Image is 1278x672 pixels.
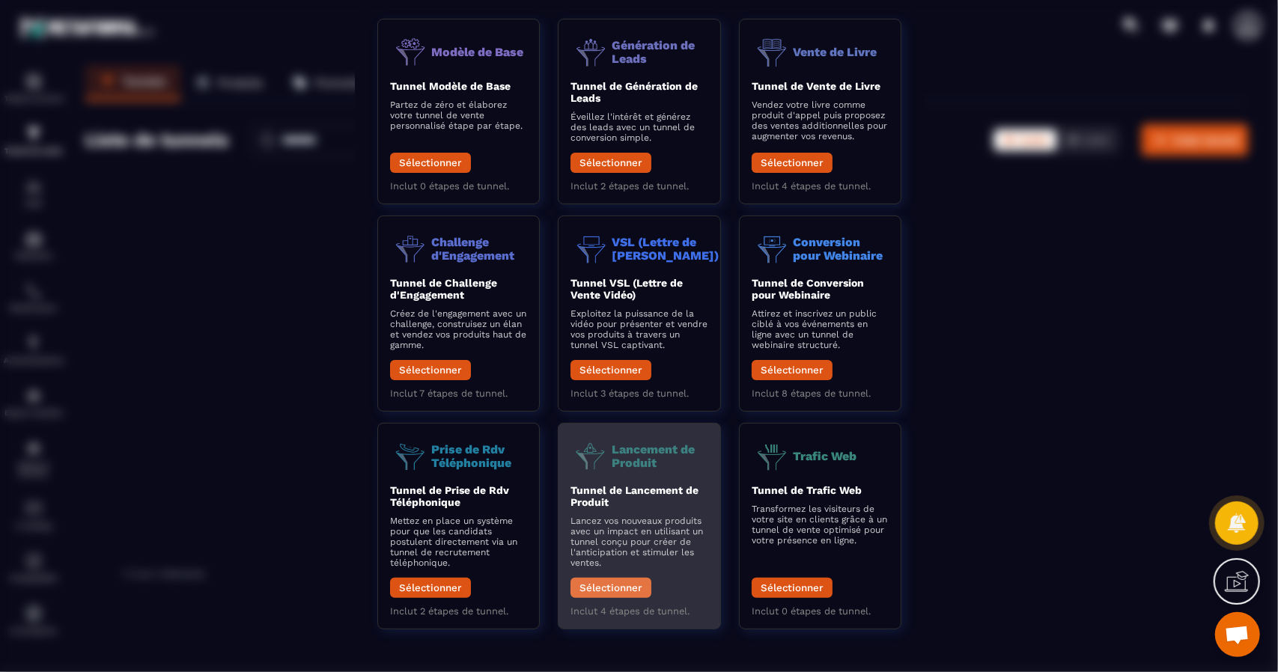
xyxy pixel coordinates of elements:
[612,39,708,65] p: Génération de Leads
[390,308,527,350] p: Créez de l'engagement avec un challenge, construisez un élan et vendez vos produits haut de gamme.
[390,578,471,598] button: Sélectionner
[751,484,861,496] b: Tunnel de Trafic Web
[612,236,719,262] p: VSL (Lettre de [PERSON_NAME])
[751,308,888,350] p: Attirez et inscrivez un public ciblé à vos événements en ligne avec un tunnel de webinaire struct...
[570,605,708,617] p: Inclut 4 étapes de tunnel.
[751,436,792,477] img: funnel-objective-icon
[390,277,497,301] b: Tunnel de Challenge d'Engagement
[751,228,792,269] img: funnel-objective-icon
[390,31,431,73] img: funnel-objective-icon
[570,112,708,143] p: Éveillez l'intérêt et générez des leads avec un tunnel de conversion simple.
[570,31,612,73] img: funnel-objective-icon
[792,450,856,463] p: Trafic Web
[431,443,527,469] p: Prise de Rdv Téléphonique
[751,388,888,399] p: Inclut 8 étapes de tunnel.
[390,100,527,131] p: Partez de zéro et élaborez votre tunnel de vente personnalisé étape par étape.
[570,80,698,104] b: Tunnel de Génération de Leads
[612,443,708,469] p: Lancement de Produit
[390,80,511,92] b: Tunnel Modèle de Base
[390,484,509,508] b: Tunnel de Prise de Rdv Téléphonique
[751,180,888,192] p: Inclut 4 étapes de tunnel.
[570,436,612,477] img: funnel-objective-icon
[751,80,880,92] b: Tunnel de Vente de Livre
[390,153,471,173] button: Sélectionner
[570,388,708,399] p: Inclut 3 étapes de tunnel.
[570,180,708,192] p: Inclut 2 étapes de tunnel.
[570,277,683,301] b: Tunnel VSL (Lettre de Vente Vidéo)
[570,228,612,269] img: funnel-objective-icon
[792,46,876,59] p: Vente de Livre
[751,605,888,617] p: Inclut 0 étapes de tunnel.
[431,46,523,59] p: Modèle de Base
[570,578,651,598] button: Sélectionner
[390,436,431,477] img: funnel-objective-icon
[1215,612,1260,657] a: Ouvrir le chat
[390,516,527,568] p: Mettez en place un système pour que les candidats postulent directement via un tunnel de recrutem...
[570,484,699,508] b: Tunnel de Lancement de Produit
[751,153,832,173] button: Sélectionner
[570,308,708,350] p: Exploitez la puissance de la vidéo pour présenter et vendre vos produits à travers un tunnel VSL ...
[751,360,832,380] button: Sélectionner
[751,578,832,598] button: Sélectionner
[390,228,431,269] img: funnel-objective-icon
[390,360,471,380] button: Sélectionner
[390,605,527,617] p: Inclut 2 étapes de tunnel.
[570,153,651,173] button: Sélectionner
[431,236,527,262] p: Challenge d'Engagement
[751,31,792,73] img: funnel-objective-icon
[751,277,863,301] b: Tunnel de Conversion pour Webinaire
[751,100,888,141] p: Vendez votre livre comme produit d'appel puis proposez des ventes additionnelles pour augmenter v...
[390,180,527,192] p: Inclut 0 étapes de tunnel.
[390,388,527,399] p: Inclut 7 étapes de tunnel.
[570,516,708,568] p: Lancez vos nouveaux produits avec un impact en utilisant un tunnel conçu pour créer de l'anticipa...
[570,360,651,380] button: Sélectionner
[751,504,888,546] p: Transformez les visiteurs de votre site en clients grâce à un tunnel de vente optimisé pour votre...
[792,236,888,262] p: Conversion pour Webinaire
